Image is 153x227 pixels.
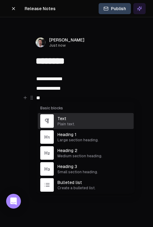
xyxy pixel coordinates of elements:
[6,194,21,209] div: Open Intercom Messenger
[57,170,131,174] span: Small section heading.
[57,138,131,143] span: Large section heading.
[49,37,84,43] span: [PERSON_NAME]
[49,43,84,48] span: Just now
[25,6,56,12] span: Release Notes
[57,163,131,170] span: Heading 3
[57,131,131,138] span: Heading 1
[57,122,131,127] span: Plain text.
[57,186,131,190] span: Create a bulleted list.
[99,3,131,14] button: Publish
[57,179,131,186] span: Bulleted list
[57,147,131,154] span: Heading 2
[36,37,45,47] img: _image
[37,106,135,111] div: Basic blocks
[57,115,131,122] span: Text
[57,154,131,159] span: Medium section heading.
